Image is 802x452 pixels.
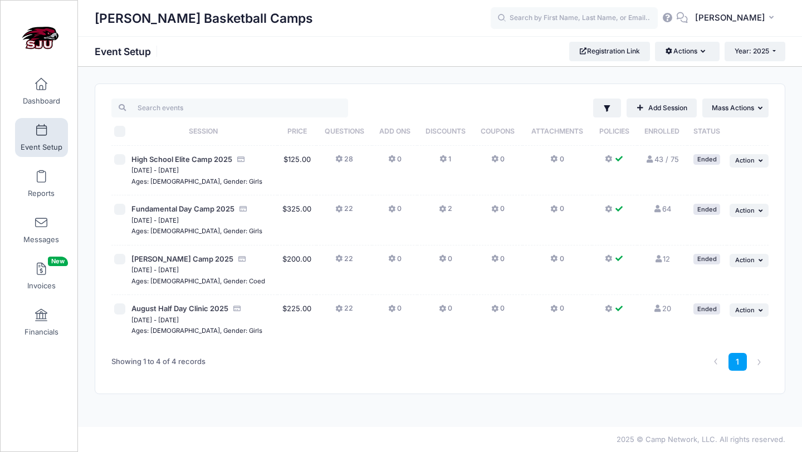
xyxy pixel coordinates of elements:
button: 0 [388,204,402,220]
span: Mass Actions [712,104,754,112]
span: Messages [23,235,59,244]
a: Registration Link [569,42,650,61]
th: Policies [592,117,637,146]
button: 0 [491,303,505,320]
a: Reports [15,164,68,203]
a: 43 / 75 [645,155,679,164]
a: Event Setup [15,118,68,157]
a: 64 [653,204,671,213]
a: InvoicesNew [15,257,68,296]
th: Price [277,117,317,146]
button: 0 [388,154,402,170]
span: Financials [25,327,58,337]
button: Action [730,204,769,217]
button: 0 [388,303,402,320]
small: Ages: [DEMOGRAPHIC_DATA], Gender: Girls [131,227,262,235]
span: Fundamental Day Camp 2025 [131,204,234,213]
a: Cindy Griffin Basketball Camps [1,12,79,65]
h1: Event Setup [95,46,160,57]
button: 0 [550,254,564,270]
a: Financials [15,303,68,342]
button: 1 [439,154,451,170]
span: Discounts [426,127,466,135]
th: Enrolled [637,117,687,146]
button: 0 [491,254,505,270]
img: Cindy Griffin Basketball Camps [19,17,61,59]
small: Ages: [DEMOGRAPHIC_DATA], Gender: Girls [131,178,262,185]
th: Status [687,117,727,146]
button: 0 [491,204,505,220]
div: Showing 1 to 4 of 4 records [111,349,206,375]
button: 0 [550,204,564,220]
button: Actions [655,42,719,61]
button: 22 [335,254,353,270]
span: 2025 © Camp Network, LLC. All rights reserved. [617,435,785,444]
th: Add Ons [372,117,417,146]
button: 28 [335,154,353,170]
button: 0 [439,303,452,320]
span: [PERSON_NAME] [695,12,765,24]
button: Action [730,154,769,168]
td: $225.00 [277,295,317,345]
span: Action [735,256,755,264]
div: Ended [693,254,720,264]
h1: [PERSON_NAME] Basketball Camps [95,6,313,31]
th: Attachments [522,117,593,146]
a: 20 [653,304,671,313]
span: High School Elite Camp 2025 [131,155,232,164]
span: Questions [325,127,364,135]
small: [DATE] - [DATE] [131,266,179,274]
small: [DATE] - [DATE] [131,316,179,324]
span: Year: 2025 [735,47,769,55]
button: 2 [439,204,452,220]
span: Action [735,306,755,314]
a: 1 [728,353,747,371]
span: New [48,257,68,266]
span: Action [735,156,755,164]
small: Ages: [DEMOGRAPHIC_DATA], Gender: Girls [131,327,262,335]
td: $325.00 [277,195,317,245]
button: Action [730,303,769,317]
div: Ended [693,303,720,314]
button: 0 [550,154,564,170]
i: Accepting Credit Card Payments [238,205,247,213]
button: 22 [335,303,353,320]
input: Search by First Name, Last Name, or Email... [491,7,658,30]
button: Year: 2025 [725,42,785,61]
i: Accepting Credit Card Payments [236,156,245,163]
small: [DATE] - [DATE] [131,166,179,174]
small: [DATE] - [DATE] [131,217,179,224]
span: Reports [28,189,55,198]
button: 0 [550,303,564,320]
span: Dashboard [23,96,60,106]
span: Attachments [531,127,583,135]
a: Dashboard [15,72,68,111]
button: Mass Actions [702,99,769,117]
button: 22 [335,204,353,220]
th: Discounts [417,117,473,146]
button: Action [730,254,769,267]
a: Add Session [627,99,697,117]
button: 0 [439,254,452,270]
span: Event Setup [21,143,62,152]
span: August Half Day Clinic 2025 [131,304,228,313]
th: Questions [316,117,372,146]
th: Session [129,117,277,146]
button: 0 [491,154,505,170]
td: $125.00 [277,146,317,196]
button: 0 [388,254,402,270]
span: [PERSON_NAME] Camp 2025 [131,254,233,263]
td: $200.00 [277,245,317,296]
span: Coupons [481,127,515,135]
div: Ended [693,154,720,165]
th: Coupons [473,117,522,146]
div: Ended [693,204,720,214]
span: Add Ons [379,127,410,135]
a: Messages [15,210,68,249]
span: Action [735,207,755,214]
a: 12 [654,254,670,263]
button: [PERSON_NAME] [688,6,785,31]
input: Search events [111,99,348,117]
small: Ages: [DEMOGRAPHIC_DATA], Gender: Coed [131,277,265,285]
span: Invoices [27,281,56,291]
